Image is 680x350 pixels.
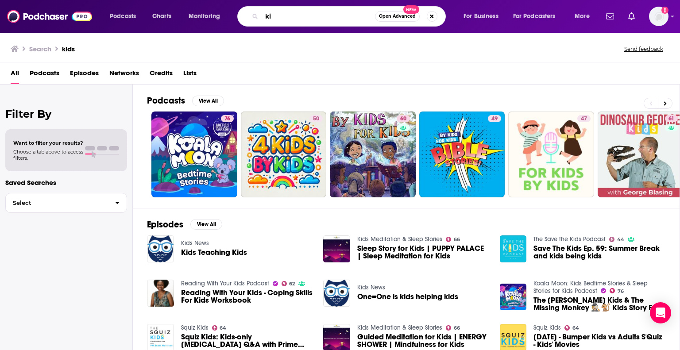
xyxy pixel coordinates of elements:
[181,249,247,256] a: Kids Teaching Kids
[609,237,624,242] a: 44
[323,235,350,262] a: Sleep Story for Kids | PUPPY PALACE | Sleep Meditation for Kids
[533,235,606,243] a: The Save the Kids Podcast
[109,66,139,84] a: Networks
[454,238,460,242] span: 66
[147,219,222,230] a: EpisodesView All
[150,66,173,84] a: Credits
[533,280,648,295] a: Koala Moon: Kids Bedtime Stories & Sleep Stories for Kids Podcast
[224,115,230,123] span: 76
[241,112,327,197] a: 50
[181,280,269,287] a: Reading With Your Kids Podcast
[5,178,127,187] p: Saved Searches
[357,293,458,300] span: One=One is kids helping kids
[379,14,416,19] span: Open Advanced
[147,95,185,106] h2: Podcasts
[147,280,174,307] a: Reading With Your Kids - Coping Skills For Kids Worksbook
[110,10,136,23] span: Podcasts
[147,219,183,230] h2: Episodes
[189,10,220,23] span: Monitoring
[13,149,83,161] span: Choose a tab above to access filters.
[488,115,501,122] a: 49
[650,302,671,323] div: Open Intercom Messenger
[446,325,460,331] a: 66
[513,10,556,23] span: For Podcasters
[568,9,601,23] button: open menu
[533,333,665,348] span: [DATE] - Bumper Kids vs Adults S'Quiz - Kids' Movies
[446,237,460,242] a: 66
[183,66,197,84] a: Lists
[323,280,350,307] img: One=One is kids helping kids
[330,112,416,197] a: 60
[403,5,419,14] span: New
[572,326,579,330] span: 64
[30,66,59,84] a: Podcasts
[6,200,108,206] span: Select
[464,10,498,23] span: For Business
[533,296,665,312] a: The Holmes Kids & The Missing Monkey 🕵🏼🐒 Kids Story For Sleep
[617,238,624,242] span: 44
[500,284,527,311] img: The Holmes Kids & The Missing Monkey 🕵🏼🐒 Kids Story For Sleep
[661,7,668,14] svg: Add a profile image
[104,9,147,23] button: open menu
[533,245,665,260] span: Save The Kids Ep. 59: Summer Break and kids being kids
[262,9,375,23] input: Search podcasts, credits, & more...
[622,45,666,53] button: Send feedback
[29,45,51,53] h3: Search
[533,333,665,348] a: Saturday, April 22 - Bumper Kids vs Adults S'Quiz - Kids' Movies
[151,112,237,197] a: 76
[575,10,590,23] span: More
[665,115,678,122] a: 61
[357,245,489,260] a: Sleep Story for Kids | PUPPY PALACE | Sleep Meditation for Kids
[181,289,313,304] a: Reading With Your Kids - Coping Skills For Kids Worksbook
[181,324,209,331] a: Squiz Kids
[147,95,224,106] a: PodcastsView All
[649,7,668,26] img: User Profile
[400,115,406,123] span: 60
[220,326,226,330] span: 64
[147,235,174,262] a: Kids Teaching Kids
[181,239,209,247] a: Kids News
[357,284,385,291] a: Kids News
[190,219,222,230] button: View All
[246,6,454,27] div: Search podcasts, credits, & more...
[147,9,177,23] a: Charts
[11,66,19,84] a: All
[70,66,99,84] a: Episodes
[397,115,410,122] a: 60
[454,326,460,330] span: 66
[5,193,127,213] button: Select
[282,281,295,286] a: 62
[5,108,127,120] h2: Filter By
[357,333,489,348] a: Guided Meditation for Kids | ENERGY SHOWER | Mindfulness for Kids
[457,9,510,23] button: open menu
[533,324,561,331] a: Squiz Kids
[610,288,624,293] a: 76
[419,112,505,197] a: 49
[500,235,527,262] img: Save The Kids Ep. 59: Summer Break and kids being kids
[309,115,323,122] a: 50
[182,9,232,23] button: open menu
[7,8,92,25] img: Podchaser - Follow, Share and Rate Podcasts
[181,333,313,348] a: Squiz Kids: Kids-only Coronavirus Q&A with Prime Minister Scott Morrison
[192,96,224,106] button: View All
[289,282,295,286] span: 62
[668,115,674,123] span: 61
[625,9,638,24] a: Show notifications dropdown
[375,11,420,22] button: Open AdvancedNew
[181,333,313,348] span: Squiz Kids: Kids-only [MEDICAL_DATA] Q&A with Prime Minister [PERSON_NAME]
[507,9,568,23] button: open menu
[13,140,83,146] span: Want to filter your results?
[618,289,624,293] span: 76
[313,115,319,123] span: 50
